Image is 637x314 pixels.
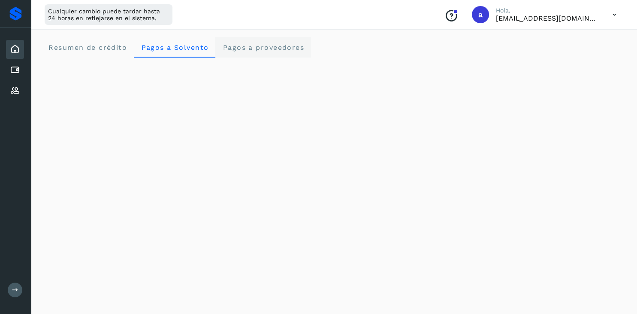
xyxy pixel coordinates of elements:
span: Pagos a proveedores [222,43,304,52]
p: Hola, [496,7,599,14]
div: Inicio [6,40,24,59]
div: Cualquier cambio puede tardar hasta 24 horas en reflejarse en el sistema. [45,4,172,25]
div: Cuentas por pagar [6,61,24,79]
span: Pagos a Solvento [141,43,208,52]
span: Resumen de crédito [48,43,127,52]
p: administracion@supplinkplan.com [496,14,599,22]
div: Proveedores [6,81,24,100]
